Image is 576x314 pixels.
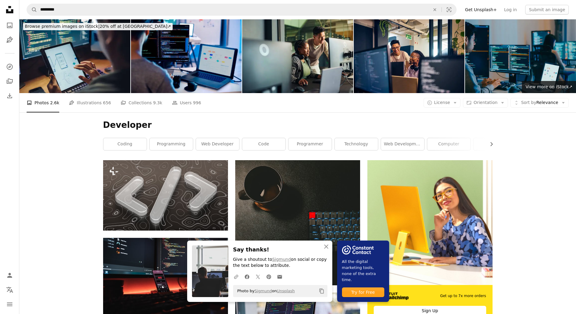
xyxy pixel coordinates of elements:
[4,284,16,296] button: Language
[263,270,274,283] a: Share on Pinterest
[103,120,493,131] h1: Developer
[463,98,508,108] button: Orientation
[317,286,327,296] button: Copy to clipboard
[242,19,353,93] img: Software engineers collaborating on a project, analyzing code on computer monitors in office
[525,5,569,15] button: Submit an image
[434,100,450,105] span: License
[274,270,285,283] a: Share over email
[19,19,176,34] a: Browse premium images on iStock|20% off at [GEOGRAPHIC_DATA]↗
[381,138,424,150] a: web development
[103,138,147,150] a: coding
[103,193,228,198] a: a pair of white letters sitting on top of a black surface
[473,100,497,105] span: Orientation
[234,286,295,296] span: Photo by on
[442,4,456,15] button: Visual search
[19,19,130,93] img: White man programmer or IT specialist software developer with glasses working late into the night...
[235,220,360,225] a: black and white ceramic mug on black table
[272,257,291,262] a: Sigmund
[4,19,16,31] a: Photos
[521,100,536,105] span: Sort by
[252,270,263,283] a: Share on Twitter
[277,289,295,293] a: Unsplash
[522,81,576,93] a: View more on iStock↗
[521,100,558,106] span: Relevance
[242,270,252,283] a: Share on Facebook
[374,291,408,301] img: file-1690386555781-336d1949dad1image
[4,34,16,46] a: Illustrations
[235,160,360,285] img: black and white ceramic mug on black table
[27,4,457,16] form: Find visuals sitewide
[4,75,16,87] a: Collections
[465,19,576,93] img: Group Adult Asia male, female freelance typing write prompt AI bot IT app smart program nomad, vi...
[242,138,285,150] a: code
[25,24,99,29] span: Browse premium images on iStock |
[103,160,228,230] img: a pair of white letters sitting on top of a black surface
[424,98,461,108] button: License
[4,90,16,102] a: Download History
[4,298,16,310] button: Menu
[427,138,470,150] a: computer
[428,4,441,15] button: Clear
[486,138,493,150] button: scroll list to the right
[255,289,272,293] a: Sigmund
[196,138,239,150] a: web developer
[342,245,374,254] img: file-1754318165549-24bf788d5b37
[367,160,492,285] img: file-1722962862010-20b14c5a0a60image
[153,99,162,106] span: 9.3k
[25,24,171,29] span: 20% off at [GEOGRAPHIC_DATA] ↗
[103,99,111,106] span: 656
[440,293,486,299] span: Get up to 7x more orders
[337,241,389,302] a: All the digital marketing tools, none of the extra time.Try for Free
[131,19,242,93] img: Indian software development working on coding computer screen and flowchart at night in modern of...
[121,93,162,112] a: Collections 9.3k
[500,5,520,15] a: Log in
[473,138,517,150] a: coder
[342,287,384,297] div: Try for Free
[461,5,500,15] a: Get Unsplash+
[27,4,37,15] button: Search Unsplash
[288,138,332,150] a: programmer
[4,61,16,73] a: Explore
[510,98,569,108] button: Sort byRelevance
[342,259,384,283] span: All the digital marketing tools, none of the extra time.
[233,257,327,269] p: Give a shoutout to on social or copy the text below to attribute.
[526,84,572,89] span: View more on iStock ↗
[69,93,111,112] a: Illustrations 656
[172,93,201,112] a: Users 996
[233,245,327,254] h3: Say thanks!
[103,275,228,280] a: black remote control on red table
[4,269,16,281] a: Log in / Sign up
[354,19,465,93] img: Software developers working together on code in modern office
[150,138,193,150] a: programming
[335,138,378,150] a: technology
[193,99,201,106] span: 996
